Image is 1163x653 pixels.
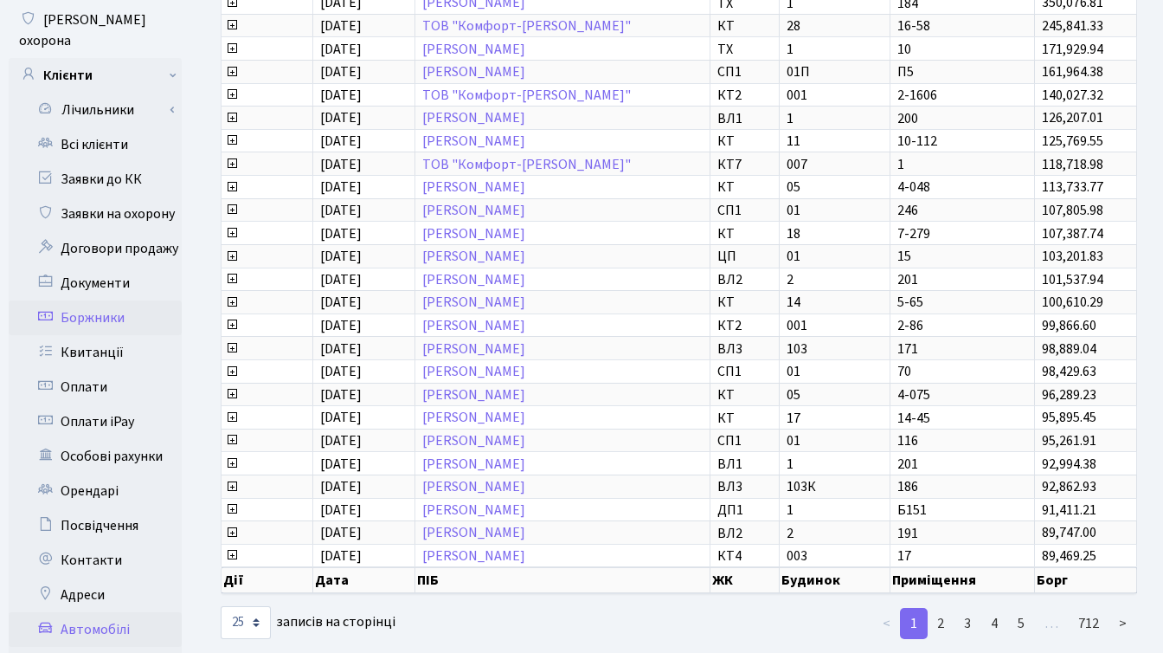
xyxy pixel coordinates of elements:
[1042,477,1096,496] span: 92,862.93
[9,127,182,162] a: Всі клієнти
[422,316,525,335] a: [PERSON_NAME]
[422,201,525,220] a: [PERSON_NAME]
[320,40,362,59] span: [DATE]
[897,480,1028,494] span: 186
[320,409,362,428] span: [DATE]
[422,293,525,312] a: [PERSON_NAME]
[897,319,1028,333] span: 2-86
[787,42,883,56] span: 1
[787,365,883,378] span: 01
[717,273,772,287] span: ВЛ2
[320,201,362,220] span: [DATE]
[897,180,1028,194] span: 4-048
[717,88,772,102] span: КТ2
[9,58,182,93] a: Клієнти
[9,508,182,543] a: Посвідчення
[320,339,362,359] span: [DATE]
[787,249,883,263] span: 01
[897,342,1028,356] span: 171
[717,549,772,563] span: КТ4
[897,295,1028,309] span: 5-65
[897,88,1028,102] span: 2-1606
[897,19,1028,33] span: 16-58
[320,109,362,128] span: [DATE]
[320,316,362,335] span: [DATE]
[422,385,525,404] a: [PERSON_NAME]
[422,455,525,474] a: [PERSON_NAME]
[1042,40,1103,59] span: 171,929.94
[9,612,182,647] a: Автомобілі
[787,457,883,471] span: 1
[320,455,362,474] span: [DATE]
[980,608,1008,639] a: 4
[787,19,883,33] span: 28
[320,431,362,450] span: [DATE]
[1042,501,1096,520] span: 91,411.21
[787,273,883,287] span: 2
[897,549,1028,563] span: 17
[9,543,182,578] a: Контакти
[320,132,362,151] span: [DATE]
[1042,132,1103,151] span: 125,769.55
[320,385,362,404] span: [DATE]
[1108,608,1137,639] a: >
[787,227,883,241] span: 18
[320,224,362,243] span: [DATE]
[717,19,772,33] span: КТ
[320,546,362,566] span: [DATE]
[897,457,1028,471] span: 201
[9,439,182,474] a: Особові рахунки
[787,527,883,540] span: 2
[320,178,362,197] span: [DATE]
[787,88,883,102] span: 001
[422,339,525,359] a: [PERSON_NAME]
[320,16,362,36] span: [DATE]
[422,109,525,128] a: [PERSON_NAME]
[717,411,772,425] span: КТ
[1042,224,1103,243] span: 107,387.74
[1042,109,1103,128] span: 126,207.01
[9,335,182,370] a: Квитанції
[1042,385,1096,404] span: 96,289.23
[897,273,1028,287] span: 201
[1035,567,1137,593] th: Борг
[1042,155,1103,174] span: 118,718.98
[9,266,182,301] a: Документи
[422,546,525,566] a: [PERSON_NAME]
[717,295,772,309] span: КТ
[710,567,780,593] th: ЖК
[897,365,1028,378] span: 70
[20,93,182,127] a: Лічильники
[1042,293,1103,312] span: 100,610.29
[717,249,772,263] span: ЦП
[717,365,772,378] span: СП1
[422,409,525,428] a: [PERSON_NAME]
[1042,62,1103,81] span: 161,964.38
[897,112,1028,126] span: 200
[320,155,362,174] span: [DATE]
[787,180,883,194] span: 05
[1042,86,1103,105] span: 140,027.32
[9,474,182,508] a: Орендарі
[9,162,182,197] a: Заявки до КК
[954,608,981,639] a: 3
[9,370,182,404] a: Оплати
[422,362,525,381] a: [PERSON_NAME]
[717,134,772,148] span: КТ
[9,231,182,266] a: Договори продажу
[897,249,1028,263] span: 15
[780,567,890,593] th: Будинок
[787,319,883,333] span: 001
[897,42,1028,56] span: 10
[787,158,883,171] span: 007
[717,319,772,333] span: КТ2
[897,527,1028,540] span: 191
[787,549,883,563] span: 003
[422,155,631,174] a: ТОВ "Комфорт-[PERSON_NAME]"
[1042,546,1096,566] span: 89,469.25
[320,247,362,266] span: [DATE]
[1042,178,1103,197] span: 113,733.77
[422,501,525,520] a: [PERSON_NAME]
[422,247,525,266] a: [PERSON_NAME]
[320,477,362,496] span: [DATE]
